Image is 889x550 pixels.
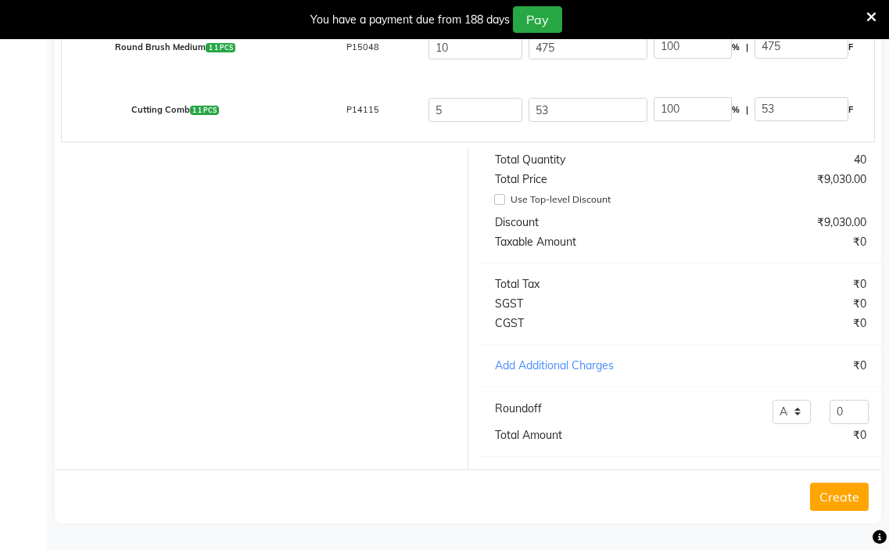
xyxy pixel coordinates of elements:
[300,31,425,63] div: P15048
[680,276,878,293] div: ₹0
[483,315,681,332] div: CGST
[300,94,425,126] div: P14115
[50,31,300,63] div: Round Brush Medium
[746,97,748,123] span: |
[483,358,681,374] div: Add Additional Charges
[680,358,878,374] div: ₹0
[848,34,853,60] span: F
[511,192,611,207] label: Use Top-level Discount
[680,171,878,188] div: ₹9,030.00
[680,296,878,312] div: ₹0
[680,427,878,444] div: ₹0
[483,296,681,312] div: SGST
[810,483,869,511] button: Create
[310,12,510,28] div: You have a payment due from 188 days
[190,106,220,115] span: 1 1 PCS
[483,171,681,188] div: Total Price
[483,214,681,231] div: Discount
[206,43,235,52] span: 1 1 PCS
[680,315,878,332] div: ₹0
[732,34,740,60] span: %
[680,214,878,231] div: ₹9,030.00
[732,97,740,123] span: %
[483,152,681,168] div: Total Quantity
[848,97,853,123] span: F
[483,276,681,293] div: Total Tax
[483,234,681,250] div: Taxable Amount
[746,34,748,60] span: |
[483,427,681,444] div: Total Amount
[680,152,878,168] div: 40
[513,6,562,33] button: Pay
[680,234,878,250] div: ₹0
[495,401,542,417] div: Roundoff
[50,94,300,126] div: Cutting Comb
